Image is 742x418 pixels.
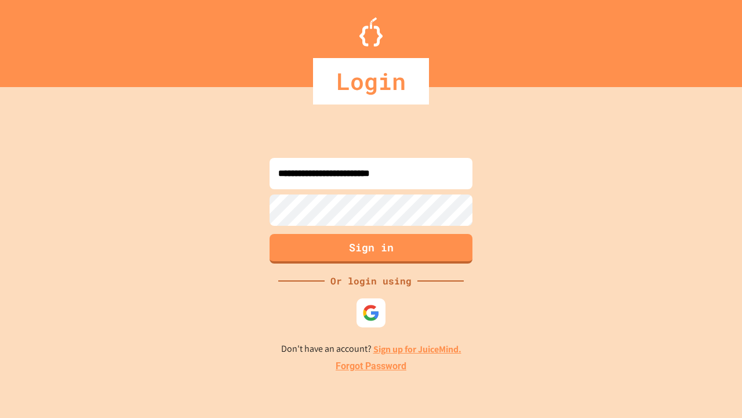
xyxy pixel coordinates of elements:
img: Logo.svg [359,17,383,46]
div: Login [313,58,429,105]
img: google-icon.svg [362,304,380,322]
div: Or login using [325,274,417,288]
button: Sign in [270,234,472,264]
a: Forgot Password [336,359,406,373]
p: Don't have an account? [281,342,461,356]
a: Sign up for JuiceMind. [373,343,461,355]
